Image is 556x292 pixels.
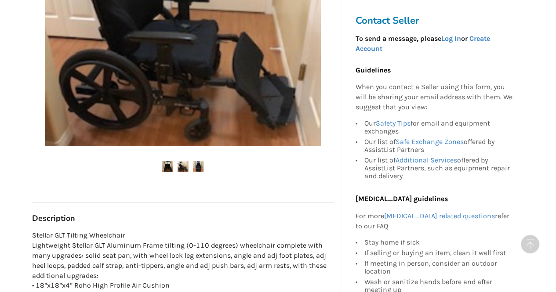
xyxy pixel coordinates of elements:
[355,34,490,53] strong: To send a message, please or
[364,155,512,180] div: Our list of offered by AssistList Partners, such as equipment repair and delivery
[355,83,512,113] p: When you contact a Seller using this form, you will be sharing your email address with them. We s...
[193,161,204,172] img: stellar glt tilting wheelchair-wheelchair-mobility-surrey-assistlist-listing
[32,213,334,224] h3: Description
[355,195,447,203] b: [MEDICAL_DATA] guidelines
[364,119,512,137] div: Our for email and equipment exchanges
[364,258,512,277] div: If meeting in person, consider an outdoor location
[375,119,410,127] a: Safety Tips
[162,161,173,172] img: stellar glt tilting wheelchair-wheelchair-mobility-surrey-assistlist-listing
[395,137,463,146] a: Safe Exchange Zones
[355,211,512,231] p: For more refer to our FAQ
[441,34,461,43] a: Log In
[395,156,457,164] a: Additional Services
[355,14,517,27] h3: Contact Seller
[364,137,512,155] div: Our list of offered by AssistList Partners
[178,161,189,172] img: stellar glt tilting wheelchair-wheelchair-mobility-surrey-assistlist-listing
[384,212,494,220] a: [MEDICAL_DATA] related questions
[364,248,512,258] div: If selling or buying an item, clean it well first
[364,238,512,248] div: Stay home if sick
[355,66,390,74] b: Guidelines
